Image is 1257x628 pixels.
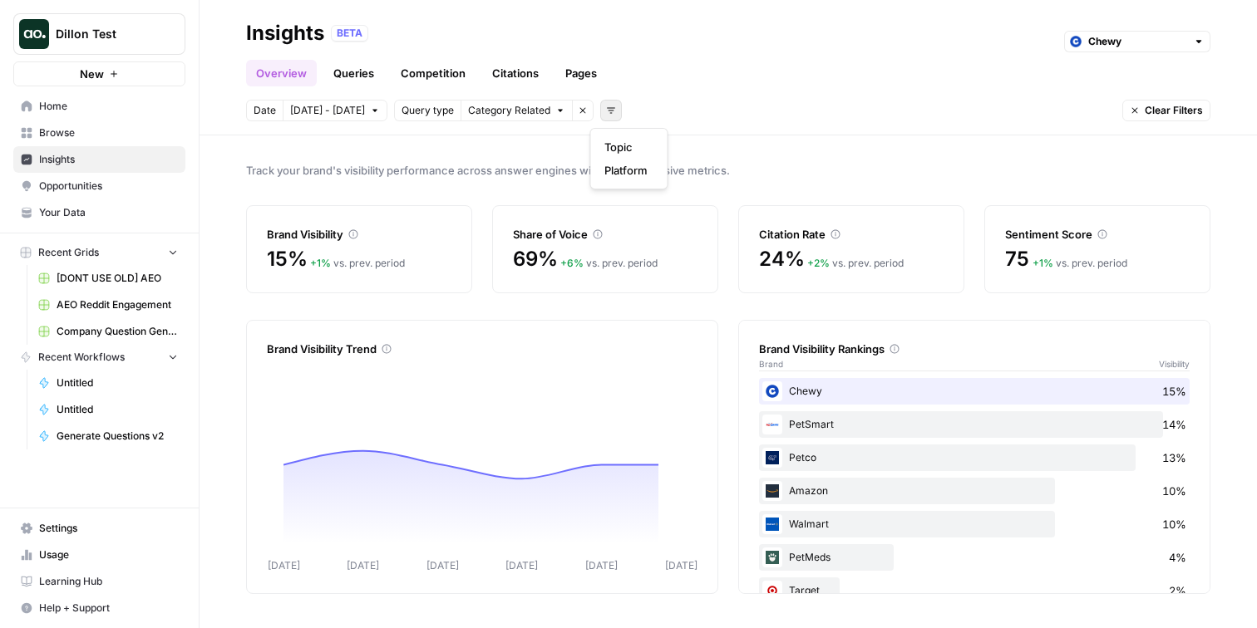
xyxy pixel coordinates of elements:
[762,381,782,401] img: 605q3xdxael06e776xrc4dzy6chk
[13,146,185,173] a: Insights
[39,179,178,194] span: Opportunities
[402,103,454,118] span: Query type
[1162,383,1186,400] span: 15%
[1033,256,1127,271] div: vs. prev. period
[1169,549,1186,566] span: 4%
[759,411,1190,438] div: PetSmart
[604,162,648,179] span: Platform
[57,429,178,444] span: Generate Questions v2
[1162,416,1186,433] span: 14%
[31,370,185,396] a: Untitled
[39,547,178,562] span: Usage
[13,93,185,120] a: Home
[1005,246,1029,272] span: 75
[31,265,185,292] a: [DONT USE OLD] AEO
[1145,103,1203,118] span: Clear Filters
[807,257,830,269] span: + 2 %
[759,544,1190,571] div: PetMeds
[759,444,1190,471] div: Petco
[310,257,331,269] span: + 1 %
[246,60,317,86] a: Overview
[426,559,459,572] tspan: [DATE]
[323,60,384,86] a: Queries
[482,60,549,86] a: Citations
[331,25,368,42] div: BETA
[13,120,185,146] a: Browse
[13,345,185,370] button: Recent Workflows
[1005,226,1190,243] div: Sentiment Score
[762,581,782,601] img: prz3avfkwvon65bgvm0vnrv2hanw
[38,350,125,365] span: Recent Workflows
[57,297,178,312] span: AEO Reddit Engagement
[585,559,618,572] tspan: [DATE]
[57,324,178,339] span: Company Question Generation
[267,226,451,243] div: Brand Visibility
[759,226,944,243] div: Citation Rate
[762,448,782,468] img: r2g0c1ocazqu5wwli0aghg14y27m
[604,139,648,155] span: Topic
[1159,357,1190,370] span: Visibility
[13,13,185,55] button: Workspace: Dillon Test
[246,20,324,47] div: Insights
[1162,449,1186,466] span: 13%
[759,378,1190,405] div: Chewy
[13,542,185,568] a: Usage
[762,514,782,534] img: ycpk4bd3z6kfo6lkel7r0li5w6w2
[39,601,178,616] span: Help + Support
[13,199,185,226] a: Your Data
[759,341,1190,357] div: Brand Visibility Rankings
[39,574,178,589] span: Learning Hub
[310,256,405,271] div: vs. prev. period
[57,402,178,417] span: Untitled
[283,100,387,121] button: [DATE] - [DATE]
[759,357,783,370] span: Brand
[267,246,307,272] span: 15%
[759,478,1190,504] div: Amazon
[560,256,658,271] div: vs. prev. period
[759,246,804,272] span: 24%
[246,162,1210,179] span: Track your brand's visibility performance across answer engines with comprehensive metrics.
[347,559,379,572] tspan: [DATE]
[13,515,185,542] a: Settings
[31,318,185,345] a: Company Question Generation
[1033,257,1053,269] span: + 1 %
[56,26,156,42] span: Dillon Test
[39,205,178,220] span: Your Data
[13,595,185,621] button: Help + Support
[290,103,365,118] span: [DATE] - [DATE]
[1169,582,1186,599] span: 2%
[468,103,550,118] span: Category Related
[267,341,698,357] div: Brand Visibility Trend
[39,152,178,167] span: Insights
[560,257,584,269] span: + 6 %
[31,423,185,449] a: Generate Questions v2
[762,481,782,501] img: x79bkmhaiyio063ieql51bmy0upq
[31,292,185,318] a: AEO Reddit Engagement
[57,271,178,286] span: [DONT USE OLD] AEO
[13,173,185,199] a: Opportunities
[1162,483,1186,499] span: 10%
[555,60,607,86] a: Pages
[80,66,104,82] span: New
[513,246,557,272] span: 69%
[762,415,782,434] img: 91aex7x1o114xwin5iqgacccyg1l
[1122,100,1210,121] button: Clear Filters
[254,103,276,118] span: Date
[807,256,904,271] div: vs. prev. period
[13,61,185,86] button: New
[1088,33,1186,50] input: Chewy
[19,19,49,49] img: Dillon Test Logo
[13,568,185,595] a: Learning Hub
[759,577,1190,604] div: Target
[505,559,538,572] tspan: [DATE]
[461,100,572,121] button: Category Related
[39,521,178,536] span: Settings
[39,99,178,114] span: Home
[57,375,178,390] span: Untitled
[391,60,476,86] a: Competition
[39,125,178,140] span: Browse
[759,511,1190,537] div: Walmart
[31,396,185,423] a: Untitled
[13,240,185,265] button: Recent Grids
[513,226,698,243] div: Share of Voice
